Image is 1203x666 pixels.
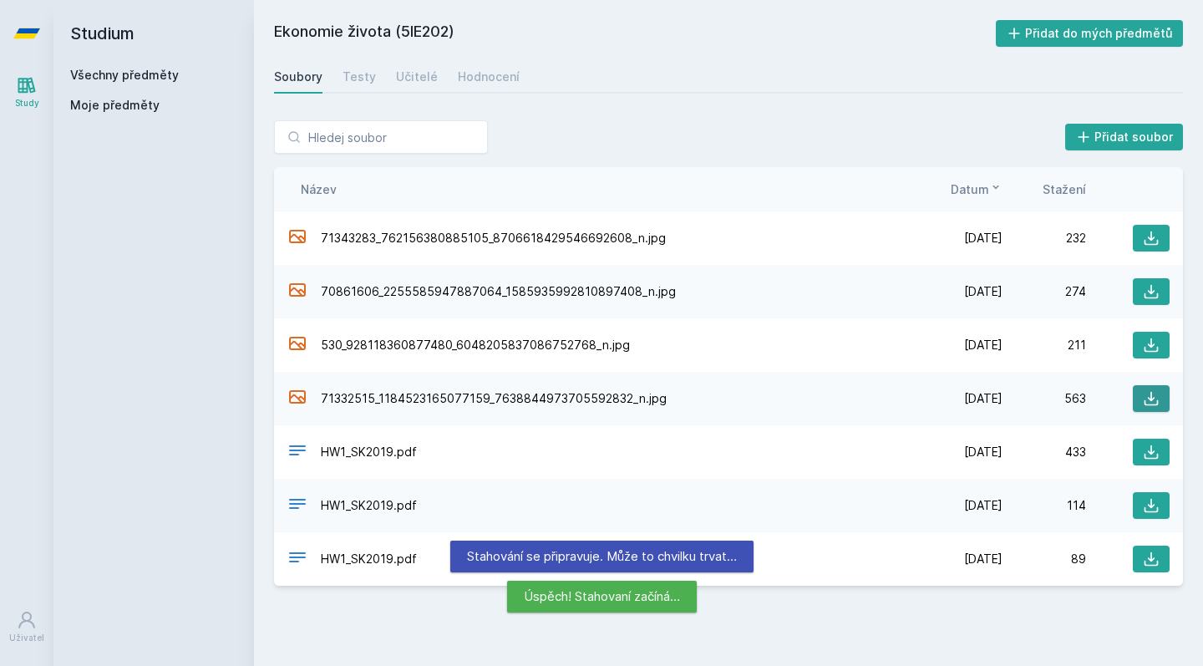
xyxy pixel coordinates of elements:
span: HW1_SK2019.pdf [321,497,417,514]
a: Uživatel [3,602,50,653]
div: Učitelé [396,69,438,85]
h2: Ekonomie života (5IE202) [274,20,996,47]
div: Study [15,97,39,109]
div: PDF [287,440,307,465]
span: [DATE] [964,337,1002,353]
div: Úspěch! Stahovaní začíná… [507,581,697,613]
button: Datum [951,180,1002,198]
div: JPG [287,226,307,251]
span: Datum [951,180,989,198]
a: Všechny předměty [70,68,179,82]
div: JPG [287,333,307,358]
span: [DATE] [964,283,1002,300]
span: [DATE] [964,230,1002,247]
div: Stahování se připravuje. Může to chvilku trvat… [450,541,754,572]
div: 114 [1002,497,1086,514]
a: Soubory [274,60,322,94]
a: Učitelé [396,60,438,94]
span: HW1_SK2019.pdf [321,551,417,567]
div: Soubory [274,69,322,85]
div: JPG [287,280,307,304]
span: [DATE] [964,551,1002,567]
a: Hodnocení [458,60,520,94]
div: Uživatel [9,632,44,644]
div: 89 [1002,551,1086,567]
span: [DATE] [964,390,1002,407]
div: 274 [1002,283,1086,300]
div: 563 [1002,390,1086,407]
div: 211 [1002,337,1086,353]
span: 71332515_1184523165077159_7638844973705592832_n.jpg [321,390,667,407]
span: [DATE] [964,444,1002,460]
div: JPG [287,387,307,411]
a: Study [3,67,50,118]
span: 71343283_762156380885105_8706618429546692608_n.jpg [321,230,666,247]
button: Stažení [1043,180,1086,198]
span: [DATE] [964,497,1002,514]
span: 70861606_2255585947887064_1585935992810897408_n.jpg [321,283,676,300]
button: Název [301,180,337,198]
span: HW1_SK2019.pdf [321,444,417,460]
button: Přidat soubor [1065,124,1184,150]
div: Testy [343,69,376,85]
div: 433 [1002,444,1086,460]
div: 232 [1002,230,1086,247]
input: Hledej soubor [274,120,488,154]
div: Hodnocení [458,69,520,85]
a: Testy [343,60,376,94]
span: 530_928118360877480_6048205837086752768_n.jpg [321,337,630,353]
button: Přidat do mých předmětů [996,20,1184,47]
div: PDF [287,547,307,572]
span: Moje předměty [70,97,160,114]
div: PDF [287,494,307,518]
